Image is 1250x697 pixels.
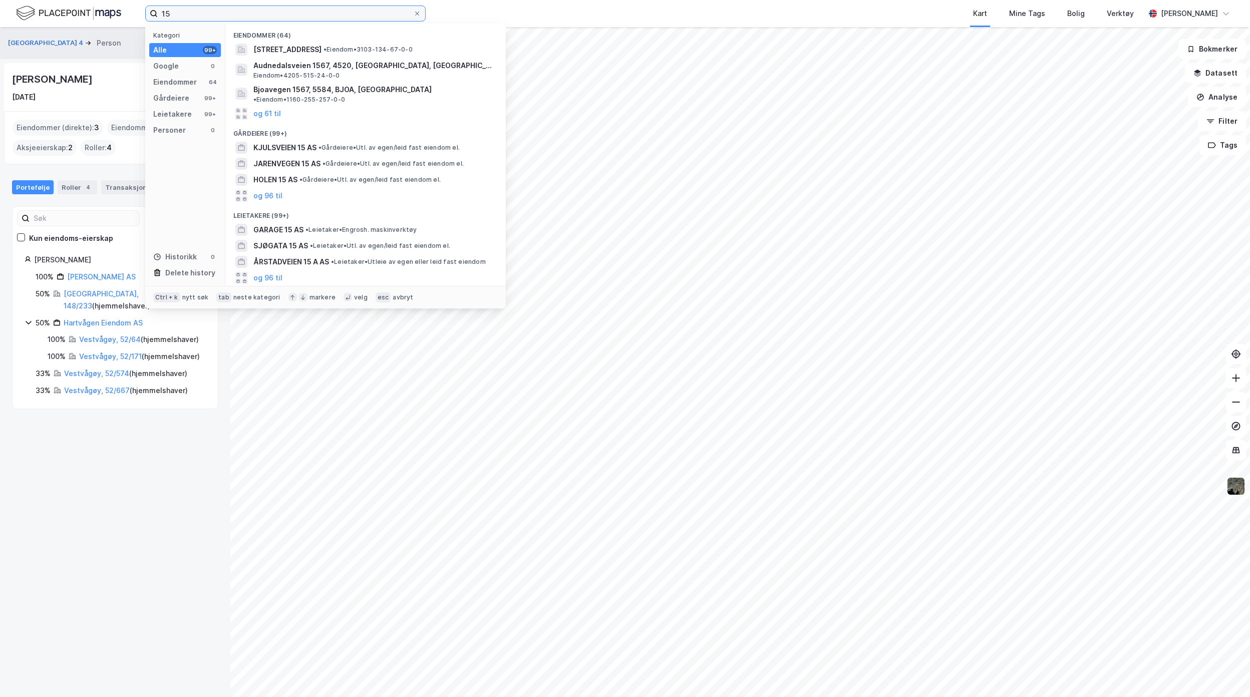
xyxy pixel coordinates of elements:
[13,140,77,156] div: Aksjeeierskap :
[323,160,326,167] span: •
[1200,649,1250,697] iframe: Chat Widget
[305,226,308,233] span: •
[153,44,167,56] div: Alle
[64,368,187,380] div: ( hjemmelshaver )
[1009,8,1045,20] div: Mine Tags
[153,32,221,39] div: Kategori
[83,182,93,192] div: 4
[324,46,413,54] span: Eiendom • 3103-134-67-0-0
[323,160,464,168] span: Gårdeiere • Utl. av egen/leid fast eiendom el.
[253,44,322,56] span: [STREET_ADDRESS]
[13,120,103,136] div: Eiendommer (direkte) :
[253,240,308,252] span: SJØGATA 15 AS
[973,8,987,20] div: Kart
[153,251,197,263] div: Historikk
[324,46,327,53] span: •
[79,335,141,343] a: Vestvågøy, 52/64
[36,317,50,329] div: 50%
[393,293,413,301] div: avbryt
[64,369,129,378] a: Vestvågøy, 52/574
[36,288,50,300] div: 50%
[101,180,170,194] div: Transaksjoner
[1198,111,1246,131] button: Filter
[253,96,256,103] span: •
[1067,8,1085,20] div: Bolig
[203,110,217,118] div: 99+
[310,242,450,250] span: Leietaker • Utl. av egen/leid fast eiendom el.
[158,6,413,21] input: Søk på adresse, matrikkel, gårdeiere, leietakere eller personer
[225,204,506,222] div: Leietakere (99+)
[165,267,215,279] div: Delete history
[310,242,313,249] span: •
[253,142,317,154] span: KJULSVEIEN 15 AS
[97,37,121,49] div: Person
[81,140,116,156] div: Roller :
[48,333,66,345] div: 100%
[203,94,217,102] div: 99+
[253,272,282,284] button: og 96 til
[253,96,345,104] span: Eiendom • 1160-255-257-0-0
[253,224,303,236] span: GARAGE 15 AS
[64,386,130,395] a: Vestvågøy, 52/667
[253,60,494,72] span: Audnedalsveien 1567, 4520, [GEOGRAPHIC_DATA], [GEOGRAPHIC_DATA]
[34,254,206,266] div: [PERSON_NAME]
[64,289,139,310] a: [GEOGRAPHIC_DATA], 148/233
[12,71,94,87] div: [PERSON_NAME]
[64,318,143,327] a: Hartvågen Eiendom AS
[12,180,54,194] div: Portefølje
[36,368,51,380] div: 33%
[225,122,506,140] div: Gårdeiere (99+)
[331,258,334,265] span: •
[319,144,322,151] span: •
[305,226,417,234] span: Leietaker • Engrosh. maskinverktøy
[29,232,113,244] div: Kun eiendoms-eierskap
[153,76,197,88] div: Eiendommer
[253,190,282,202] button: og 96 til
[79,351,200,363] div: ( hjemmelshaver )
[1185,63,1246,83] button: Datasett
[209,62,217,70] div: 0
[182,293,209,301] div: nytt søk
[253,108,281,120] button: og 61 til
[94,122,99,134] span: 3
[203,46,217,54] div: 99+
[209,126,217,134] div: 0
[319,144,460,152] span: Gårdeiere • Utl. av egen/leid fast eiendom el.
[8,38,85,48] button: [GEOGRAPHIC_DATA] 4
[48,351,66,363] div: 100%
[153,292,180,302] div: Ctrl + k
[253,158,321,170] span: JARENVEGEN 15 AS
[107,142,112,154] span: 4
[64,288,206,312] div: ( hjemmelshaver )
[1188,87,1246,107] button: Analyse
[299,176,441,184] span: Gårdeiere • Utl. av egen/leid fast eiendom el.
[68,142,73,154] span: 2
[153,108,192,120] div: Leietakere
[1226,477,1245,496] img: 9k=
[354,293,368,301] div: velg
[153,92,189,104] div: Gårdeiere
[1199,135,1246,155] button: Tags
[253,174,297,186] span: HOLEN 15 AS
[36,271,54,283] div: 100%
[1161,8,1218,20] div: [PERSON_NAME]
[253,72,340,80] span: Eiendom • 4205-515-24-0-0
[331,258,486,266] span: Leietaker • Utleie av egen eller leid fast eiendom
[1178,39,1246,59] button: Bokmerker
[107,120,203,136] div: Eiendommer (Indirekte) :
[79,352,142,361] a: Vestvågøy, 52/171
[1107,8,1134,20] div: Verktøy
[233,293,280,301] div: neste kategori
[153,124,186,136] div: Personer
[79,333,199,345] div: ( hjemmelshaver )
[253,84,432,96] span: Bjoavegen 1567, 5584, BJOA, [GEOGRAPHIC_DATA]
[225,24,506,42] div: Eiendommer (64)
[209,253,217,261] div: 0
[1200,649,1250,697] div: Kontrollprogram for chat
[12,91,36,103] div: [DATE]
[30,211,139,226] input: Søk
[209,78,217,86] div: 64
[299,176,302,183] span: •
[36,385,51,397] div: 33%
[216,292,231,302] div: tab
